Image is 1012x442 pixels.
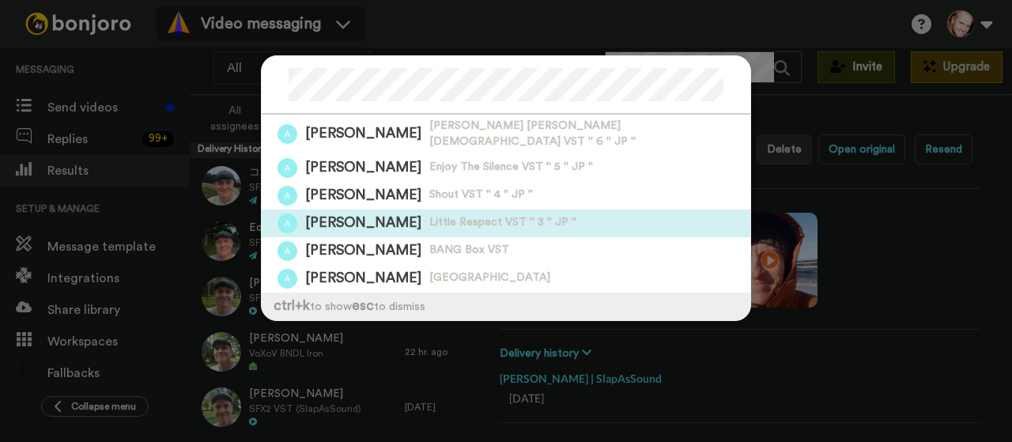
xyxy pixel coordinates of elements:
img: Image of Akira Takasugi [278,186,297,206]
a: Image of Akira Takasugi[PERSON_NAME][GEOGRAPHIC_DATA] [262,265,750,293]
a: Image of Akira Takasugi[PERSON_NAME][PERSON_NAME] [PERSON_NAME] [DEMOGRAPHIC_DATA] VST '' 6 '' JP '' [262,115,750,154]
span: [PERSON_NAME] [305,241,421,261]
a: Image of Akira Takasugi[PERSON_NAME]Little Respect VST '' 3 '' JP '' [262,210,750,237]
span: BANG Box VST [429,243,509,259]
span: [GEOGRAPHIC_DATA] [429,270,550,286]
img: Image of Akira Takasugi [278,269,297,289]
img: Image of Akira Takasugi [278,213,297,233]
span: [PERSON_NAME] [305,269,421,289]
a: Image of Akira Takasugi[PERSON_NAME]Shout VST '' 4 '' JP '' [262,182,750,210]
div: to show to dismiss [262,293,750,320]
img: Image of Akira Takasugi [278,241,297,261]
span: Enjoy The Silence VST '' 5 '' JP '' [429,160,593,176]
span: [PERSON_NAME] [305,124,421,144]
img: Image of Akira Takasugi [278,124,297,144]
img: Image of Akira Takasugi [278,158,297,178]
span: ctrl +k [274,299,310,312]
span: Little Respect VST '' 3 '' JP '' [429,215,576,231]
span: Shout VST '' 4 '' JP '' [429,187,533,203]
span: [PERSON_NAME] [305,158,421,178]
span: [PERSON_NAME] [305,186,421,206]
span: esc [352,299,374,312]
span: [PERSON_NAME] [305,213,421,233]
span: [PERSON_NAME] [PERSON_NAME] [DEMOGRAPHIC_DATA] VST '' 6 '' JP '' [429,119,750,150]
a: Image of Akira Takasugi[PERSON_NAME]Enjoy The Silence VST '' 5 '' JP '' [262,154,750,182]
a: Image of Akira Takasugi[PERSON_NAME]BANG Box VST [262,237,750,265]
